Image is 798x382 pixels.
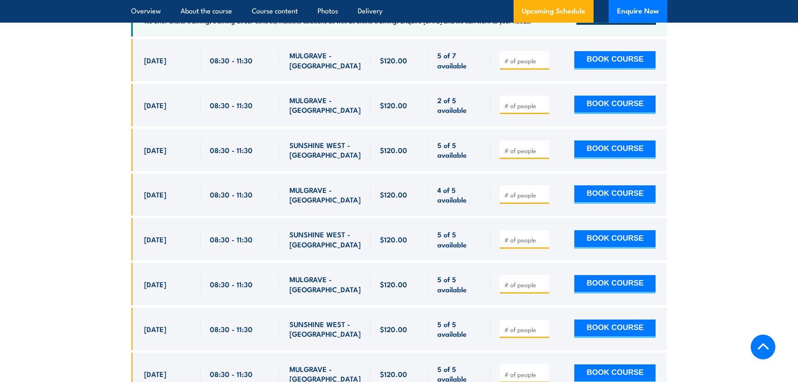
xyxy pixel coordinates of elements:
[289,185,362,205] span: MULGRAVE - [GEOGRAPHIC_DATA]
[574,140,656,159] button: BOOK COURSE
[380,190,407,199] span: $120.00
[504,281,546,289] input: # of people
[144,145,166,155] span: [DATE]
[380,100,407,110] span: $120.00
[144,190,166,199] span: [DATE]
[504,101,546,110] input: # of people
[289,229,362,249] span: SUNSHINE WEST - [GEOGRAPHIC_DATA]
[437,140,481,160] span: 5 of 5 available
[504,191,546,199] input: # of people
[504,236,546,244] input: # of people
[437,274,481,294] span: 5 of 5 available
[437,319,481,339] span: 5 of 5 available
[289,50,362,70] span: MULGRAVE - [GEOGRAPHIC_DATA]
[504,325,546,334] input: # of people
[210,190,253,199] span: 08:30 - 11:30
[504,57,546,65] input: # of people
[144,324,166,334] span: [DATE]
[574,275,656,294] button: BOOK COURSE
[437,185,481,205] span: 4 of 5 available
[289,274,362,294] span: MULGRAVE - [GEOGRAPHIC_DATA]
[210,324,253,334] span: 08:30 - 11:30
[210,145,253,155] span: 08:30 - 11:30
[210,234,253,244] span: 08:30 - 11:30
[289,319,362,339] span: SUNSHINE WEST - [GEOGRAPHIC_DATA]
[380,369,407,379] span: $120.00
[380,324,407,334] span: $120.00
[380,234,407,244] span: $120.00
[210,55,253,65] span: 08:30 - 11:30
[380,279,407,289] span: $120.00
[437,229,481,249] span: 5 of 5 available
[210,100,253,110] span: 08:30 - 11:30
[504,370,546,379] input: # of people
[574,185,656,204] button: BOOK COURSE
[380,145,407,155] span: $120.00
[437,50,481,70] span: 5 of 7 available
[574,230,656,249] button: BOOK COURSE
[210,279,253,289] span: 08:30 - 11:30
[437,95,481,115] span: 2 of 5 available
[289,140,362,160] span: SUNSHINE WEST - [GEOGRAPHIC_DATA]
[574,96,656,114] button: BOOK COURSE
[574,51,656,70] button: BOOK COURSE
[210,369,253,379] span: 08:30 - 11:30
[504,146,546,155] input: # of people
[144,234,166,244] span: [DATE]
[574,320,656,338] button: BOOK COURSE
[144,369,166,379] span: [DATE]
[144,55,166,65] span: [DATE]
[380,55,407,65] span: $120.00
[144,279,166,289] span: [DATE]
[144,100,166,110] span: [DATE]
[289,95,362,115] span: MULGRAVE - [GEOGRAPHIC_DATA]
